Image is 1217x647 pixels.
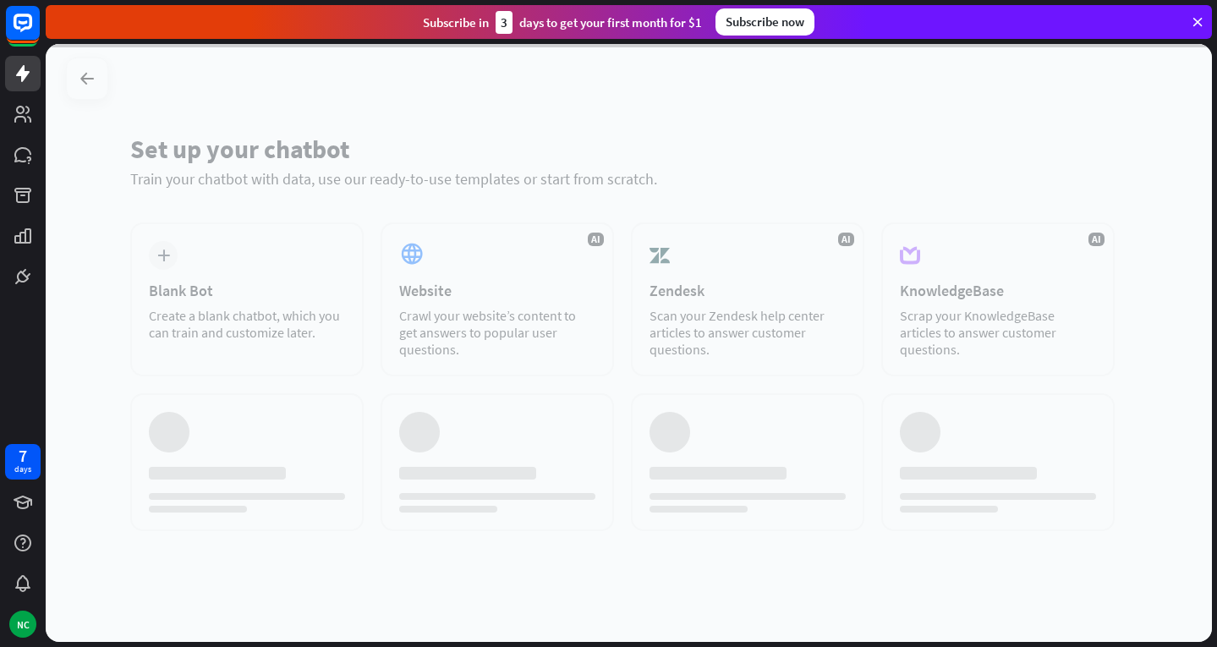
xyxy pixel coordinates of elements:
div: days [14,463,31,475]
div: Subscribe in days to get your first month for $1 [423,11,702,34]
div: 7 [19,448,27,463]
div: 3 [496,11,513,34]
div: Subscribe now [715,8,814,36]
div: NC [9,611,36,638]
a: 7 days [5,444,41,480]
